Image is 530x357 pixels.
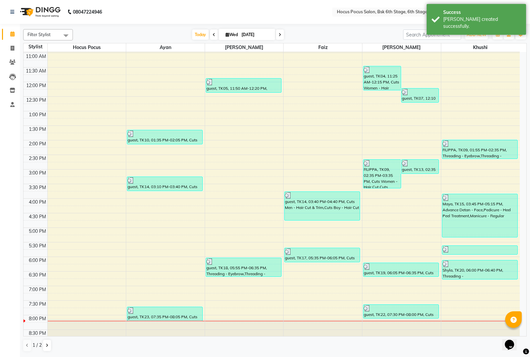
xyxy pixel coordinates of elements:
[25,82,47,89] div: 12:00 PM
[206,258,281,277] div: guest, TK18, 05:55 PM-06:35 PM, Threading - Eyebrow,Threading - Upperlip
[27,184,47,191] div: 3:30 PM
[27,170,47,177] div: 3:00 PM
[48,43,126,52] span: hocus pocus
[443,9,521,16] div: Success
[27,330,47,337] div: 8:30 PM
[362,43,441,52] span: [PERSON_NAME]
[363,160,400,188] div: RUPPA, TK09, 02:35 PM-03:35 PM, Cuts Women - Hair Cut,Cuts Women - Fringe Cut
[126,43,205,52] span: Ayan
[206,78,281,92] div: guest, TK05, 11:50 AM-12:20 PM, Premium Waxing - Under Arms
[363,305,439,318] div: guest, TK22, 07:30 PM-08:00 PM, Cuts Men - Hair Cut
[27,140,47,147] div: 2:00 PM
[224,32,239,37] span: Wed
[401,160,439,174] div: guest, TK13, 02:35 PM-03:05 PM, Cuts Men - Hair Cut
[73,3,102,21] b: 08047224946
[27,228,47,235] div: 5:00 PM
[442,260,517,279] div: Shyla, TK20, 06:00 PM-06:40 PM, Threading - [GEOGRAPHIC_DATA],Threading - Upperlip
[403,29,461,40] input: Search Appointment
[25,68,47,75] div: 11:30 AM
[285,192,360,220] div: guest, TK14, 03:40 PM-04:40 PM, Cuts Men - Hair Cut & Trim,Cuts Boy - Hair Cut
[442,246,517,254] div: guest, TK16, 05:30 PM-05:50 PM, Threading - Upperlip
[441,43,520,52] span: Khushi
[239,30,273,40] input: 2025-09-03
[27,32,51,37] span: Filter Stylist
[502,331,523,350] iframe: chat widget
[27,111,47,118] div: 1:00 PM
[284,43,362,52] span: Faiz
[27,126,47,133] div: 1:30 PM
[363,66,400,90] div: guest, TK04, 11:25 AM-12:15 PM, Cuts Women - Hair Cut,Threading - Eyebrow
[285,248,360,262] div: guest, TK17, 05:35 PM-06:05 PM, Cuts Men - Hair Cut
[401,88,439,102] div: guest, TK07, 12:10 PM-12:40 PM, Cuts Men - Head Shave
[17,3,62,21] img: logo
[127,130,202,144] div: guest, TK10, 01:35 PM-02:05 PM, Cuts Men - Hair Cut
[27,315,47,322] div: 8:00 PM
[127,177,202,191] div: guest, TK14, 03:10 PM-03:40 PM, Cuts Boy - Hair Cut
[363,263,439,277] div: guest, TK19, 06:05 PM-06:35 PM, Cuts Boy - Hair Cut
[467,32,486,37] span: ADD NEW
[25,97,47,104] div: 12:30 PM
[442,194,517,237] div: Maya, TK15, 03:45 PM-05:15 PM, Advance Detan - Face,Pedicure - Heel Peel Treatment,Manicure - Reg...
[205,43,284,52] span: [PERSON_NAME]
[25,53,47,60] div: 11:00 AM
[27,272,47,279] div: 6:30 PM
[32,342,42,349] span: 1 / 2
[27,155,47,162] div: 2:30 PM
[27,301,47,308] div: 7:30 PM
[27,199,47,206] div: 4:00 PM
[24,43,47,50] div: Stylist
[192,29,209,40] span: Today
[27,286,47,293] div: 7:00 PM
[27,257,47,264] div: 6:00 PM
[442,140,517,159] div: RUPPA, TK09, 01:55 PM-02:35 PM, Threading - Eyebrow,Threading - Upperlip
[443,16,521,30] div: Bill created successfully.
[127,307,202,321] div: guest, TK23, 07:35 PM-08:05 PM, Cuts Men - Hair Cut & Trim
[27,242,47,249] div: 5:30 PM
[27,213,47,220] div: 4:30 PM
